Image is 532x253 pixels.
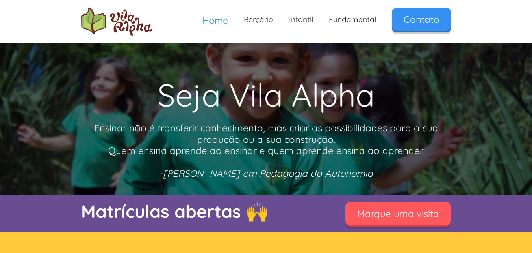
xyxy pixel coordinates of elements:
[81,8,152,36] a: home
[195,8,236,33] a: Home
[159,167,373,179] em: -[PERSON_NAME] em Pedagogia da Autonomia
[236,8,281,31] a: Berçário
[321,8,384,31] a: Fundamental
[81,122,451,179] p: Ensinar não é transferir conhecimento, mas criar as possibilidades para a sua produção ou a sua c...
[81,199,325,224] p: Matrículas abertas 🙌
[392,8,451,31] a: Contato
[345,202,451,225] a: Marque uma visita
[81,71,451,118] h1: Seja Vila Alpha
[281,8,321,31] a: Infantil
[81,8,152,36] img: logo Escola Vila Alpha
[202,15,228,26] span: Home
